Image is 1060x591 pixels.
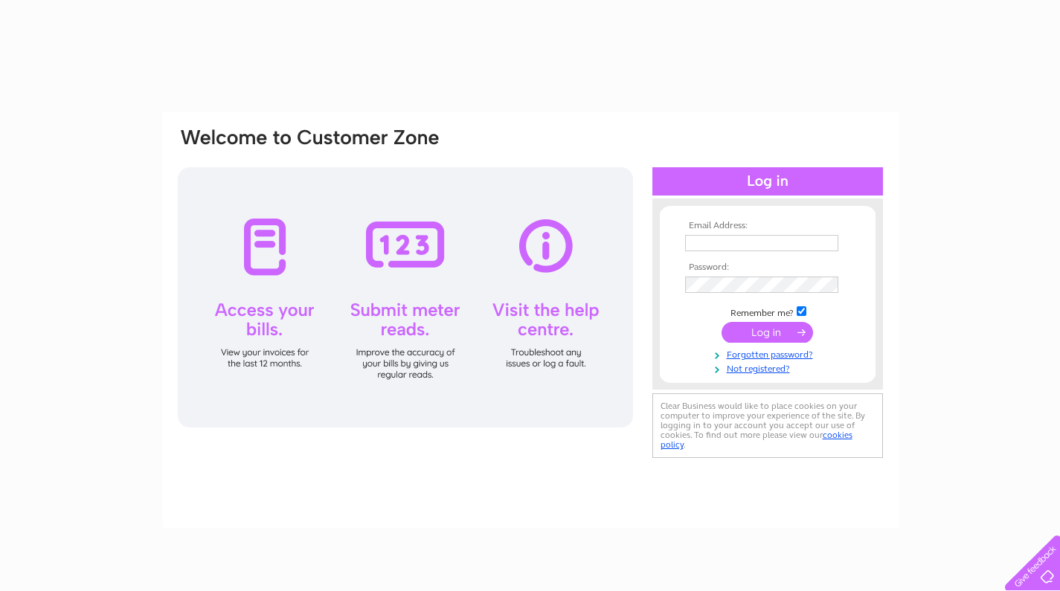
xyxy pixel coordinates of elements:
th: Password: [681,262,854,273]
a: cookies policy [661,430,852,450]
a: Forgotten password? [685,346,854,361]
th: Email Address: [681,221,854,231]
td: Remember me? [681,304,854,319]
input: Submit [722,322,813,343]
div: Clear Business would like to place cookies on your computer to improve your experience of the sit... [652,393,883,458]
a: Not registered? [685,361,854,375]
